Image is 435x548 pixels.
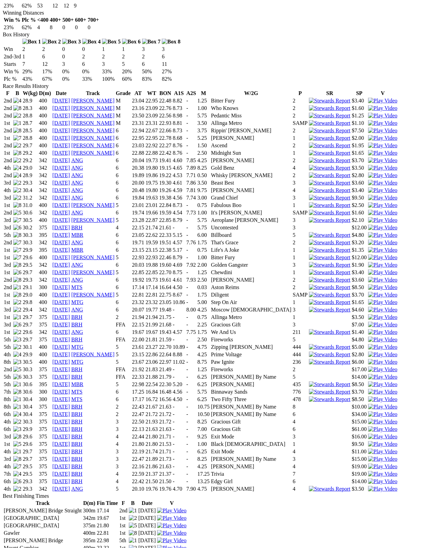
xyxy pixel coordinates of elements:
img: Play Video [368,120,397,126]
a: BRH [71,426,83,432]
a: [DATE] [52,143,70,148]
a: View replay [368,105,397,111]
img: Play Video [368,128,397,134]
img: 6 [13,374,21,380]
a: [DATE] [52,374,70,380]
img: Stewards Report [309,180,350,186]
a: [DATE] [52,277,70,283]
img: Play Video [368,202,397,208]
img: Stewards Report [309,187,350,193]
a: [PERSON_NAME] [71,292,115,298]
a: [DATE] [52,254,70,260]
a: View replay [368,352,397,357]
a: [DATE] [52,426,70,432]
img: Play Video [368,240,397,246]
a: [PERSON_NAME] [71,217,115,223]
img: Play Video [368,247,397,253]
img: 6 [13,225,21,231]
a: View replay [368,98,397,103]
img: 8 [13,202,21,208]
a: BRH [71,419,83,424]
a: View replay [368,135,397,141]
img: 8 [13,292,21,298]
a: ANG [71,329,83,335]
a: [DATE] [52,225,70,230]
a: [DATE] [52,232,70,238]
img: Box 1 [22,39,41,45]
a: View replay [368,344,397,350]
img: Play Video [368,299,397,305]
img: Stewards Report [309,299,350,305]
img: 2 [13,157,21,164]
img: Stewards Report [309,128,350,134]
a: [DATE] [52,120,70,126]
a: MBR [71,247,84,253]
a: [DATE] [52,471,70,477]
img: Stewards Report [309,292,350,298]
img: Box 4 [82,39,101,45]
a: View replay [368,404,397,410]
a: [DATE] [52,434,70,439]
img: Stewards Report [309,269,350,276]
a: [PERSON_NAME] [71,98,115,103]
img: 1 [13,396,21,402]
a: [DATE] [52,217,70,223]
a: ANG [71,187,83,193]
a: View replay [368,389,397,395]
a: View replay [368,128,397,133]
a: [DATE] [52,307,70,313]
img: Box 7 [142,39,161,45]
a: View replay [368,187,397,193]
a: [DATE] [52,478,70,484]
a: MBR [71,381,84,387]
a: [DATE] [52,329,70,335]
img: Stewards Report [309,143,350,149]
img: Play Video [368,113,397,119]
a: MTS [71,389,83,395]
img: 3 [13,426,21,432]
a: [PERSON_NAME] [71,254,115,260]
a: BRH [71,374,83,380]
a: [DATE] [52,419,70,424]
a: View replay [368,441,397,447]
a: ANG [71,307,83,313]
img: Stewards Report [309,359,350,365]
a: ANG [71,157,83,163]
img: 7 [13,240,21,246]
img: Stewards Report [309,195,350,201]
a: [PERSON_NAME] [71,202,115,208]
img: 7 [13,135,21,141]
img: Play Video [368,225,397,231]
a: View replay [368,464,397,469]
a: View replay [368,113,397,118]
a: [DATE] [52,299,70,305]
a: MTG [71,344,84,350]
img: Stewards Report [309,113,350,119]
img: Play Video [368,449,397,455]
img: 2 [13,419,21,425]
a: View replay [368,232,397,238]
img: Stewards Report [309,210,350,216]
img: 1 [13,404,21,410]
a: View replay [368,396,397,402]
img: Play Video [368,314,397,320]
img: Play Video [368,98,397,104]
a: [DATE] [52,359,70,365]
img: Play Video [368,307,397,313]
a: BRH [71,471,83,477]
a: [DATE] [52,366,70,372]
a: [DATE] [52,210,70,215]
a: ANG [71,172,83,178]
a: [DATE] [52,202,70,208]
img: 8 [13,150,21,156]
img: Play Video [368,396,397,402]
img: Stewards Report [309,150,350,156]
img: Stewards Report [309,135,350,141]
img: Stewards Report [309,344,350,350]
a: View replay [368,202,397,208]
a: View replay [368,210,397,215]
a: View replay [368,269,397,275]
img: 4 [13,172,21,178]
a: [DATE] [52,449,70,454]
img: 8 [13,434,21,440]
